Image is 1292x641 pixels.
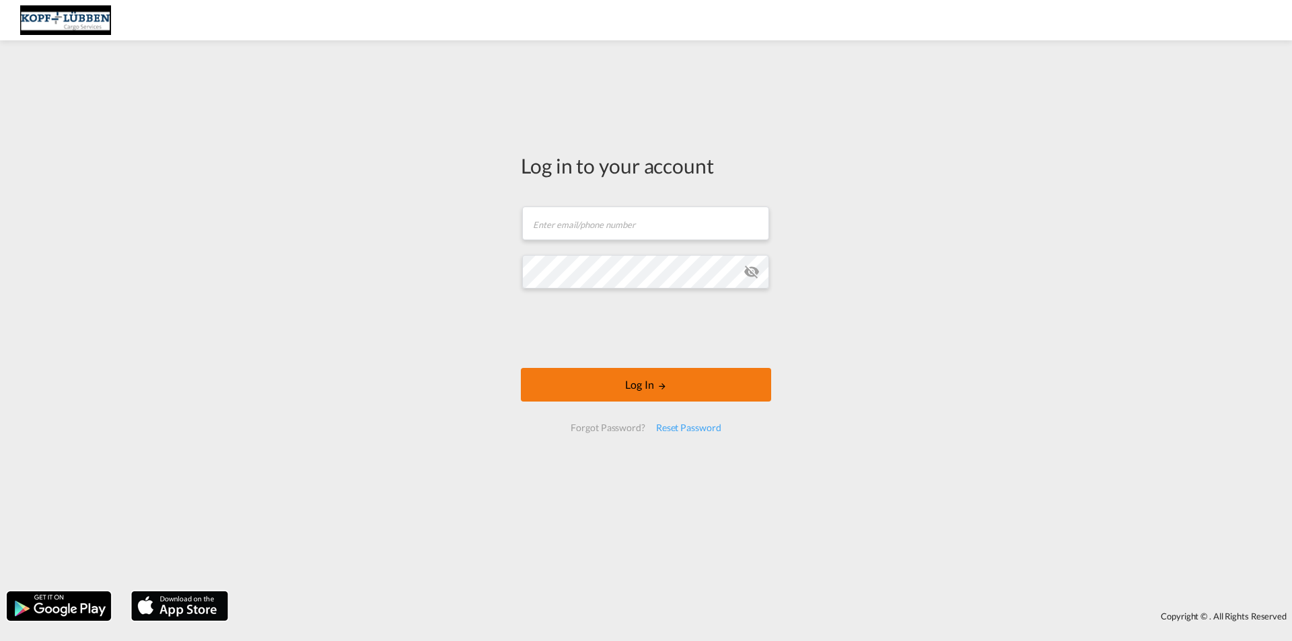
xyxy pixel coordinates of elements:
[235,605,1292,628] div: Copyright © . All Rights Reserved
[544,302,748,354] iframe: reCAPTCHA
[20,5,111,36] img: 25cf3bb0aafc11ee9c4fdbd399af7748.JPG
[565,416,650,440] div: Forgot Password?
[744,264,760,280] md-icon: icon-eye-off
[5,590,112,622] img: google.png
[522,206,769,240] input: Enter email/phone number
[521,151,771,180] div: Log in to your account
[651,416,727,440] div: Reset Password
[521,368,771,402] button: LOGIN
[130,590,229,622] img: apple.png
